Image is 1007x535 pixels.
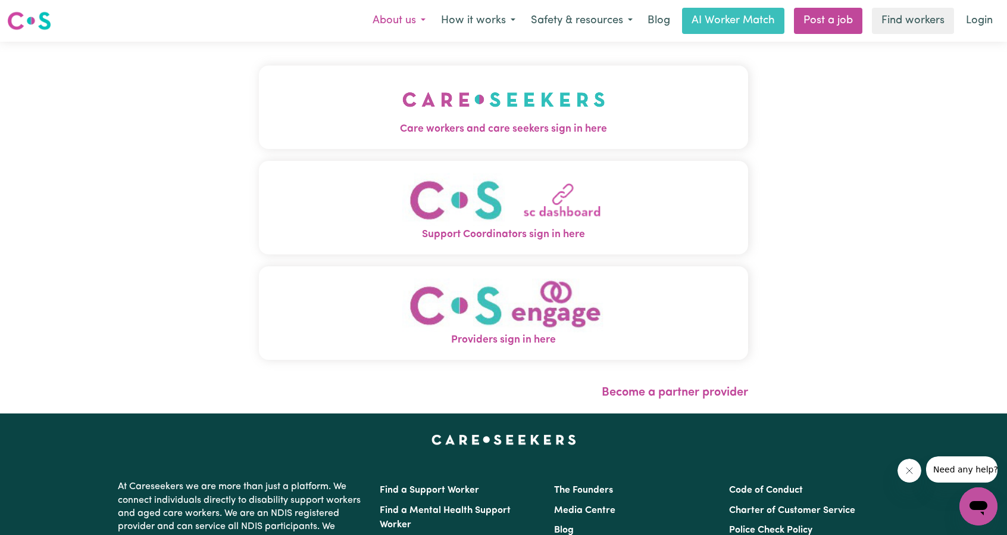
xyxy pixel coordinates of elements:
[259,66,748,149] button: Care workers and care seekers sign in here
[380,486,479,495] a: Find a Support Worker
[602,387,748,399] a: Become a partner provider
[959,8,1000,34] a: Login
[640,8,677,34] a: Blog
[959,487,997,525] iframe: Button to launch messaging window
[7,7,51,35] a: Careseekers logo
[431,435,576,444] a: Careseekers home page
[729,506,855,515] a: Charter of Customer Service
[794,8,862,34] a: Post a job
[433,8,523,33] button: How it works
[259,266,748,360] button: Providers sign in here
[554,525,574,535] a: Blog
[380,506,511,530] a: Find a Mental Health Support Worker
[259,161,748,254] button: Support Coordinators sign in here
[365,8,433,33] button: About us
[554,506,615,515] a: Media Centre
[682,8,784,34] a: AI Worker Match
[7,8,72,18] span: Need any help?
[259,332,748,348] span: Providers sign in here
[259,122,748,137] span: Care workers and care seekers sign in here
[872,8,954,34] a: Find workers
[729,486,803,495] a: Code of Conduct
[259,227,748,242] span: Support Coordinators sign in here
[926,456,997,483] iframe: Message from company
[897,459,921,483] iframe: Close message
[523,8,640,33] button: Safety & resources
[7,10,51,32] img: Careseekers logo
[554,486,613,495] a: The Founders
[729,525,812,535] a: Police Check Policy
